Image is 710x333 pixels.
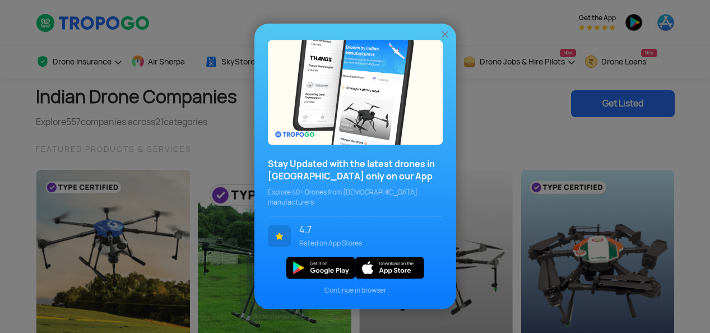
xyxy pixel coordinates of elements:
img: bg_popupecosystem.png [268,40,443,145]
span: Rated on App Stores [299,238,434,248]
img: img_playstore.png [286,257,355,279]
span: Explore 40+ Drones from [DEMOGRAPHIC_DATA] manufacturers [268,187,443,207]
img: ios_new.svg [355,257,424,279]
span: Continue in browser [268,286,443,296]
img: ic_star.svg [268,225,291,247]
h3: Stay Updated with the latest drones in [GEOGRAPHIC_DATA] only on our App [268,158,443,183]
img: ic_close.png [439,29,451,40]
span: 4.7 [299,225,434,235]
